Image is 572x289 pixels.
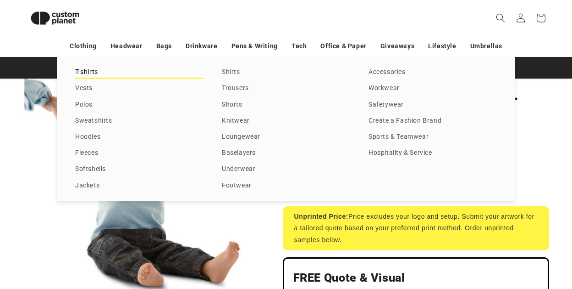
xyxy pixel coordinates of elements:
a: Hoodies [75,131,203,143]
a: Pens & Writing [231,38,278,54]
iframe: Chat Widget [526,245,572,289]
a: Knitwear [222,115,350,127]
img: Custom Planet [23,4,87,33]
a: T-shirts [75,66,203,79]
a: Softshells [75,163,203,176]
a: Underwear [222,163,350,176]
a: Tech [291,38,307,54]
a: Sweatshirts [75,115,203,127]
h2: FREE Quote & Visual [293,271,539,285]
a: Lifestyle [428,38,456,54]
a: Jackets [75,180,203,192]
strong: Unprinted Price: [294,213,349,220]
a: Create a Fashion Brand [368,115,497,127]
div: Price excludes your logo and setup. Submit your artwork for a tailored quote based on your prefer... [283,206,549,250]
a: Sports & Teamwear [368,131,497,143]
a: Accessories [368,66,497,79]
a: Fleeces [75,147,203,159]
a: Baselayers [222,147,350,159]
a: Loungewear [222,131,350,143]
a: Polos [75,99,203,111]
a: Clothing [70,38,97,54]
a: Drinkware [186,38,217,54]
a: Hospitality & Service [368,147,497,159]
a: Workwear [368,82,497,95]
a: Umbrellas [470,38,502,54]
summary: Search [490,8,511,28]
a: Shirts [222,66,350,79]
a: Footwear [222,180,350,192]
a: Bags [156,38,172,54]
a: Shorts [222,99,350,111]
a: Headwear [110,38,143,54]
a: Trousers [222,82,350,95]
a: Vests [75,82,203,95]
a: Safetywear [368,99,497,111]
a: Office & Paper [320,38,366,54]
a: Giveaways [380,38,414,54]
